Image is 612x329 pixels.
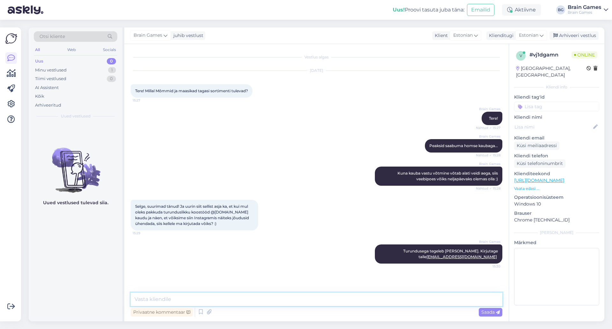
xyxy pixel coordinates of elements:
div: [DATE] [131,68,502,73]
div: Privaatne kommentaar [131,308,193,317]
b: Uus! [393,7,405,13]
div: Kõik [35,93,44,100]
div: Tiimi vestlused [35,76,66,82]
div: Küsi telefoninumbrit [514,159,565,168]
div: Küsi meiliaadressi [514,141,559,150]
div: # vj1dgamn [529,51,572,59]
div: Vestlus algas [131,54,502,60]
span: Estonian [519,32,538,39]
p: Kliendi telefon [514,153,599,159]
div: BG [556,5,565,14]
div: Socials [102,46,117,54]
p: Windows 10 [514,201,599,207]
p: Vaata edasi ... [514,186,599,191]
div: Web [66,46,77,54]
div: Brain Games [568,10,601,15]
span: Nähtud ✓ 15:28 [476,153,500,158]
span: Brain Games [477,239,500,244]
div: All [34,46,41,54]
span: Brain Games [477,161,500,166]
span: v [520,53,522,58]
span: Brain Games [477,107,500,111]
span: 15:27 [133,98,157,103]
span: Otsi kliente [40,33,65,40]
div: [PERSON_NAME] [514,230,599,236]
div: 1 [108,67,116,73]
p: Uued vestlused tulevad siia. [43,199,108,206]
input: Lisa nimi [514,123,592,131]
span: Nähtud ✓ 15:27 [476,125,500,130]
div: Brain Games [568,5,601,10]
div: Klient [432,32,448,39]
p: Klienditeekond [514,170,599,177]
div: Arhiveeri vestlus [550,31,599,40]
div: Aktiivne [502,4,541,16]
span: Peaksid saabuma homse kaubaga... [429,143,498,148]
div: juhib vestlust [171,32,203,39]
p: Märkmed [514,239,599,246]
span: Selge, suurimad tänud! Ja uurin siit sellist asja ka, et kui mul oleks pakkuda turunduslikku koos... [135,204,250,226]
div: 0 [107,58,116,64]
div: 0 [107,76,116,82]
div: Kliendi info [514,84,599,90]
a: [URL][DOMAIN_NAME] [514,177,564,183]
span: 15:30 [477,264,500,269]
span: Brain Games [134,32,162,39]
span: Saada [481,309,500,315]
img: No chats [29,136,122,194]
span: Turundusega tegeleb [PERSON_NAME]. Kirjutage talle [403,249,499,259]
div: Minu vestlused [35,67,67,73]
a: Brain GamesBrain Games [568,5,608,15]
p: Kliendi email [514,135,599,141]
div: AI Assistent [35,85,59,91]
span: Uued vestlused [61,113,91,119]
span: Tere! [489,116,498,121]
img: Askly Logo [5,33,17,45]
div: Proovi tasuta juba täna: [393,6,464,14]
button: Emailid [467,4,494,16]
span: 15:29 [133,231,157,236]
span: Tere! Millal Mõmmid ja maasikad tagasi sortimenti tulevad? [135,88,248,93]
p: Kliendi nimi [514,114,599,121]
div: [GEOGRAPHIC_DATA], [GEOGRAPHIC_DATA] [516,65,586,79]
p: Brauser [514,210,599,217]
span: Brain Games [477,134,500,139]
span: Kuna kauba vastu võtmine võtab alati veidi aega, siis veebipoes võiks neljapäevaks olemas olla :) [397,171,499,181]
div: Klienditugi [486,32,514,39]
span: Online [572,51,597,58]
input: Lisa tag [514,102,599,111]
a: [EMAIL_ADDRESS][DOMAIN_NAME] [426,254,497,259]
span: Estonian [453,32,473,39]
p: Chrome [TECHNICAL_ID] [514,217,599,223]
div: Uus [35,58,43,64]
p: Kliendi tag'id [514,94,599,101]
span: Nähtud ✓ 15:28 [476,186,500,191]
div: Arhiveeritud [35,102,61,108]
p: Operatsioonisüsteem [514,194,599,201]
